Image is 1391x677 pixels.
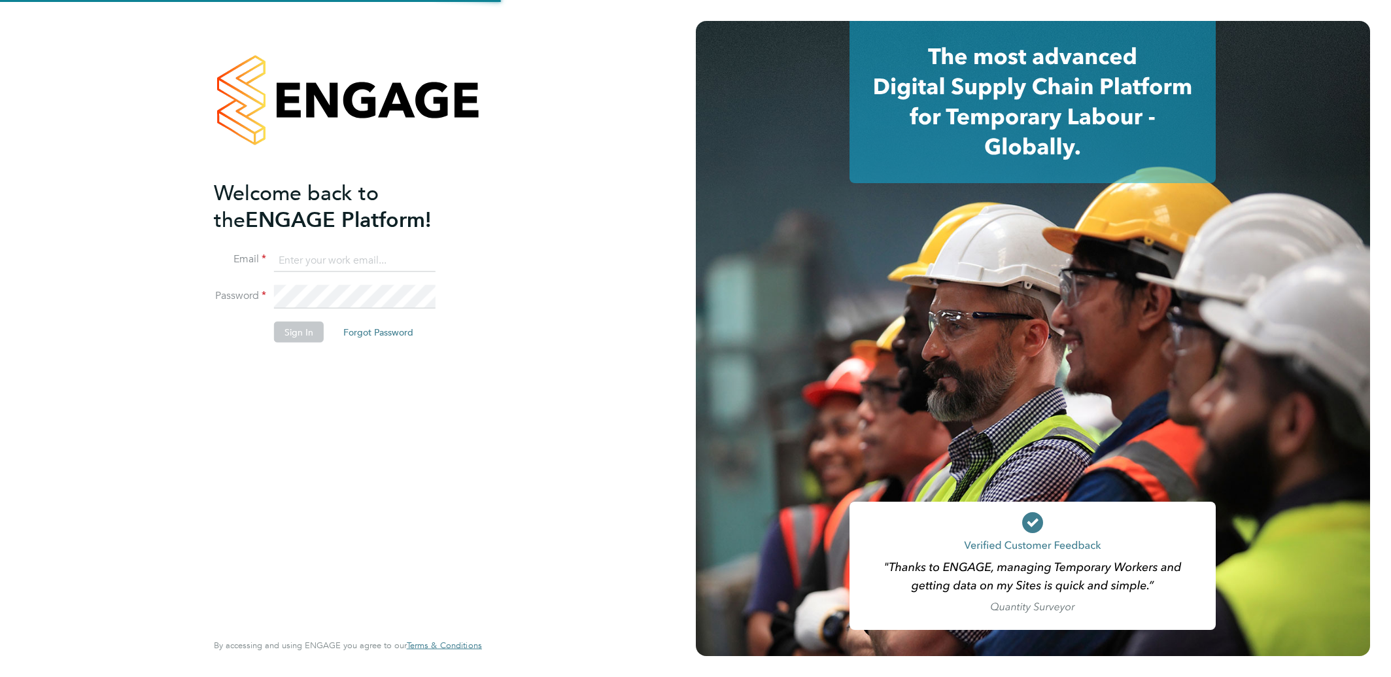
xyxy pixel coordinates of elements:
[214,180,379,232] span: Welcome back to the
[214,179,469,233] h2: ENGAGE Platform!
[407,640,482,651] a: Terms & Conditions
[214,640,482,651] span: By accessing and using ENGAGE you agree to our
[333,322,424,343] button: Forgot Password
[214,289,266,303] label: Password
[274,249,436,272] input: Enter your work email...
[274,322,324,343] button: Sign In
[214,252,266,266] label: Email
